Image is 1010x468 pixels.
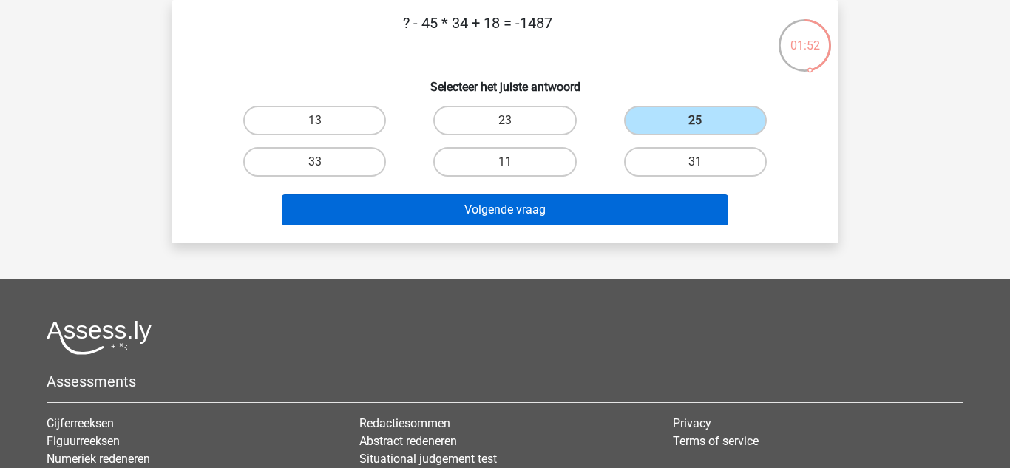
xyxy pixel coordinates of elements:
[195,68,815,94] h6: Selecteer het juiste antwoord
[47,434,120,448] a: Figuurreeksen
[195,12,759,56] p: ? - 45 * 34 + 18 = -1487
[624,106,767,135] label: 25
[359,434,457,448] a: Abstract redeneren
[777,18,833,55] div: 01:52
[47,452,150,466] a: Numeriek redeneren
[433,147,576,177] label: 11
[47,320,152,355] img: Assessly logo
[282,194,729,225] button: Volgende vraag
[243,106,386,135] label: 13
[47,416,114,430] a: Cijferreeksen
[359,452,497,466] a: Situational judgement test
[624,147,767,177] label: 31
[673,416,711,430] a: Privacy
[359,416,450,430] a: Redactiesommen
[243,147,386,177] label: 33
[433,106,576,135] label: 23
[673,434,759,448] a: Terms of service
[47,373,963,390] h5: Assessments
